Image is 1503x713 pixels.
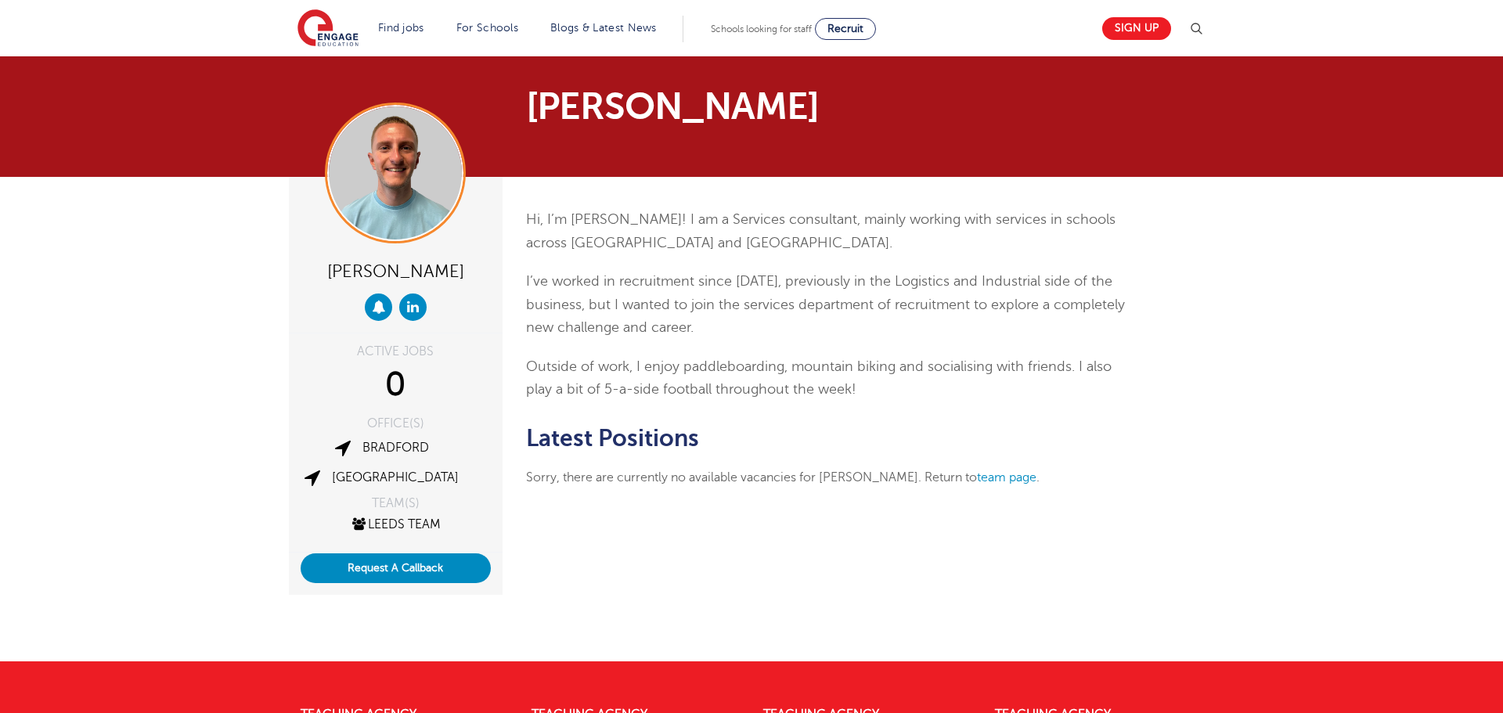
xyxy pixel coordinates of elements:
a: For Schools [456,22,518,34]
h2: Latest Positions [526,425,1136,452]
p: Outside of work, I enjoy paddleboarding, mountain biking and socialising with friends. I also pla... [526,355,1136,402]
span: Schools looking for staff [711,23,812,34]
a: Recruit [815,18,876,40]
a: [GEOGRAPHIC_DATA] [332,470,459,484]
a: Blogs & Latest News [550,22,657,34]
span: Recruit [827,23,863,34]
div: 0 [301,366,491,405]
div: TEAM(S) [301,497,491,510]
a: Leeds Team [350,517,441,531]
div: ACTIVE JOBS [301,345,491,358]
p: I’ve worked in recruitment since [DATE], previously in the Logistics and Industrial side of the b... [526,270,1136,340]
a: team page [977,470,1036,484]
h1: [PERSON_NAME] [526,88,898,125]
button: Request A Callback [301,553,491,583]
div: OFFICE(S) [301,417,491,430]
div: [PERSON_NAME] [301,255,491,286]
p: Hi, I’m [PERSON_NAME]! I am a Services consultant, mainly working with services in schools across... [526,208,1136,254]
a: Bradford [362,441,429,455]
p: Sorry, there are currently no available vacancies for [PERSON_NAME]. Return to . [526,467,1136,488]
a: Sign up [1102,17,1171,40]
a: Find jobs [378,22,424,34]
img: Engage Education [297,9,359,49]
